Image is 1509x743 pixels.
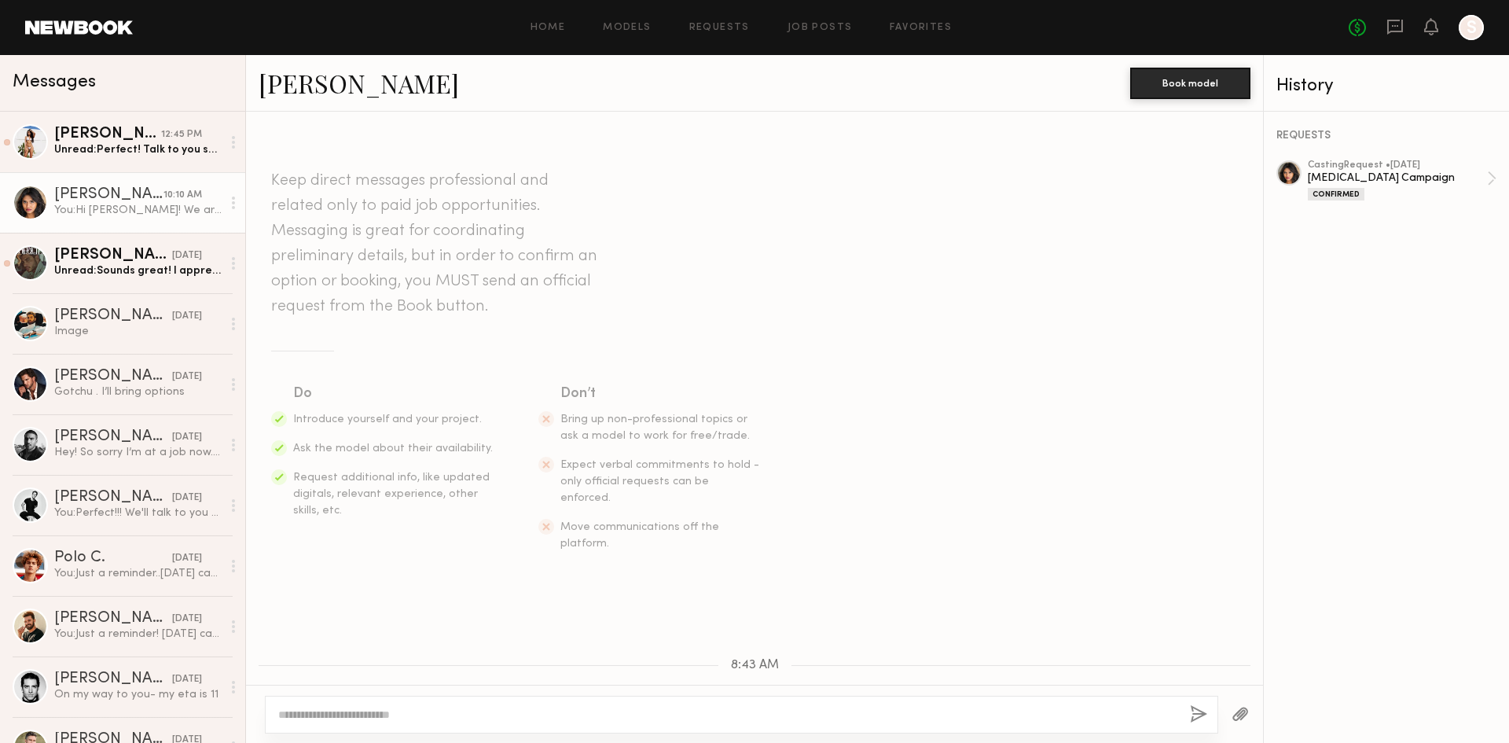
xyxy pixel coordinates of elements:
[1308,188,1364,200] div: Confirmed
[54,429,172,445] div: [PERSON_NAME]
[293,414,482,425] span: Introduce yourself and your project.
[560,383,762,405] div: Don’t
[172,430,202,445] div: [DATE]
[54,203,222,218] div: You: Hi [PERSON_NAME]! We are going to be making the casting a video call instead! Let me know wh...
[54,248,172,263] div: [PERSON_NAME]
[172,551,202,566] div: [DATE]
[293,383,494,405] div: Do
[788,23,853,33] a: Job Posts
[172,370,202,384] div: [DATE]
[172,612,202,627] div: [DATE]
[1276,77,1496,95] div: History
[560,522,719,549] span: Move communications off the platform.
[1308,160,1487,171] div: casting Request • [DATE]
[731,659,779,672] span: 8:43 AM
[1459,15,1484,40] a: S
[54,506,222,520] div: You: Perfect!!! We'll talk to you at 2pm!
[293,473,490,516] span: Request additional info, like updated digitals, relevant experience, other skills, etc.
[54,566,222,581] div: You: Just a reminder..[DATE] casting will be at [STREET_ADDRESS]
[259,66,459,100] a: [PERSON_NAME]
[54,187,163,203] div: [PERSON_NAME]
[271,168,601,319] header: Keep direct messages professional and related only to paid job opportunities. Messaging is great ...
[54,142,222,157] div: Unread: Perfect! Talk to you soon!
[54,687,222,702] div: On my way to you- my eta is 11
[54,611,172,627] div: [PERSON_NAME]
[1308,160,1496,200] a: castingRequest •[DATE][MEDICAL_DATA] CampaignConfirmed
[54,627,222,642] div: You: Just a reminder! [DATE] casting will be at [STREET_ADDRESS]
[54,490,172,506] div: [PERSON_NAME]
[1308,171,1487,186] div: [MEDICAL_DATA] Campaign
[603,23,651,33] a: Models
[54,369,172,384] div: [PERSON_NAME]
[172,248,202,263] div: [DATE]
[689,23,750,33] a: Requests
[293,443,493,454] span: Ask the model about their availability.
[54,308,172,324] div: [PERSON_NAME]
[560,414,750,441] span: Bring up non-professional topics or ask a model to work for free/trade.
[172,309,202,324] div: [DATE]
[1130,68,1250,99] button: Book model
[161,127,202,142] div: 12:45 PM
[54,445,222,460] div: Hey! So sorry I’m at a job now. I can do after 8pm or [DATE] anytime
[54,550,172,566] div: Polo C.
[531,23,566,33] a: Home
[1130,75,1250,89] a: Book model
[54,384,222,399] div: Gotchu . I’ll bring options
[163,188,202,203] div: 10:10 AM
[54,127,161,142] div: [PERSON_NAME]
[560,460,759,503] span: Expect verbal commitments to hold - only official requests can be enforced.
[1276,131,1496,142] div: REQUESTS
[172,672,202,687] div: [DATE]
[890,23,952,33] a: Favorites
[54,671,172,687] div: [PERSON_NAME]
[13,73,96,91] span: Messages
[172,491,202,506] div: [DATE]
[54,263,222,278] div: Unread: Sounds great! I appreciate it! Have a great evening!
[54,324,222,339] div: Image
